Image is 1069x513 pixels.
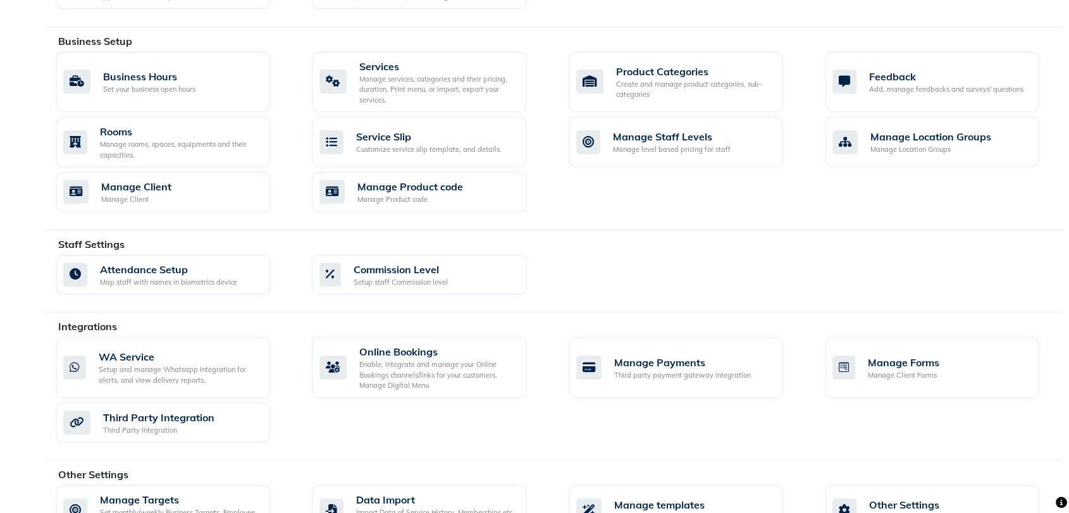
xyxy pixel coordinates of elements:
a: Commission LevelSetup staff Commission level [312,255,550,295]
div: Manage Location Groups [870,129,991,144]
div: Map staff with names in biometrics device [100,277,237,288]
div: Third Party Integration [103,410,214,425]
a: Manage Location GroupsManage Location Groups [825,117,1063,167]
div: Business Hours [103,69,195,84]
div: Manage Client Forms [868,370,939,381]
a: Online BookingsEnable, integrate and manage your Online Bookings channels/links for your customer... [312,337,550,398]
a: Business HoursSet your business open hours [56,52,294,113]
div: Manage Product code [357,194,463,205]
div: Setup and manage Whatsapp Integration for alerts, and view delivery reports. [99,364,260,385]
div: Manage Location Groups [870,144,991,155]
a: FeedbackAdd, manage feedbacks and surveys' questions [825,52,1063,113]
div: Enable, integrate and manage your Online Bookings channels/links for your customers. Manage Digit... [359,359,516,391]
a: WA ServiceSetup and manage Whatsapp Integration for alerts, and view delivery reports. [56,337,294,398]
div: Other Settings [869,497,1021,512]
a: ServicesManage services, categories and their pricing, duration. Print menu, or import, export yo... [312,52,550,113]
div: Customize service slip template, and details. [356,144,502,155]
div: Manage Staff Levels [613,129,731,144]
div: Third Party Integration [103,425,214,436]
div: Create and manage product categories, sub-categories [616,79,773,100]
div: Attendance Setup [100,262,237,277]
div: Online Bookings [359,344,516,359]
div: Manage services, categories and their pricing, duration. Print menu, or import, export your servi... [359,74,516,106]
div: Set your business open hours [103,84,195,95]
div: Setup staff Commission level [354,277,448,288]
div: Manage Forms [868,355,939,370]
a: Manage ClientManage Client [56,172,294,212]
div: Rooms [100,124,260,139]
div: Service Slip [356,129,502,144]
div: Services [359,59,516,74]
div: Data Import [356,492,516,507]
a: Third Party IntegrationThird Party Integration [56,403,294,443]
a: Service SlipCustomize service slip template, and details. [312,117,550,167]
div: WA Service [99,349,260,364]
div: Third party payment gateway integration [614,370,751,381]
a: Product CategoriesCreate and manage product categories, sub-categories [569,52,806,113]
div: Manage Payments [614,355,751,370]
div: Commission Level [354,262,448,277]
div: Manage level based pricing for staff [613,144,731,155]
div: Manage templates [614,497,718,512]
div: Manage Product code [357,179,463,194]
div: Product Categories [616,64,773,79]
div: Manage Client [101,194,171,205]
a: RoomsManage rooms, spaces, equipments and their capacities. [56,117,294,167]
div: Manage Targets [100,492,260,507]
div: Feedback [869,69,1023,84]
a: Manage PaymentsThird party payment gateway integration [569,337,806,398]
div: Add, manage feedbacks and surveys' questions [869,84,1023,95]
a: Manage FormsManage Client Forms [825,337,1063,398]
div: Manage Client [101,179,171,194]
a: Attendance SetupMap staff with names in biometrics device [56,255,294,295]
div: Manage rooms, spaces, equipments and their capacities. [100,139,260,160]
a: Manage Staff LevelsManage level based pricing for staff [569,117,806,167]
a: Manage Product codeManage Product code [312,172,550,212]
